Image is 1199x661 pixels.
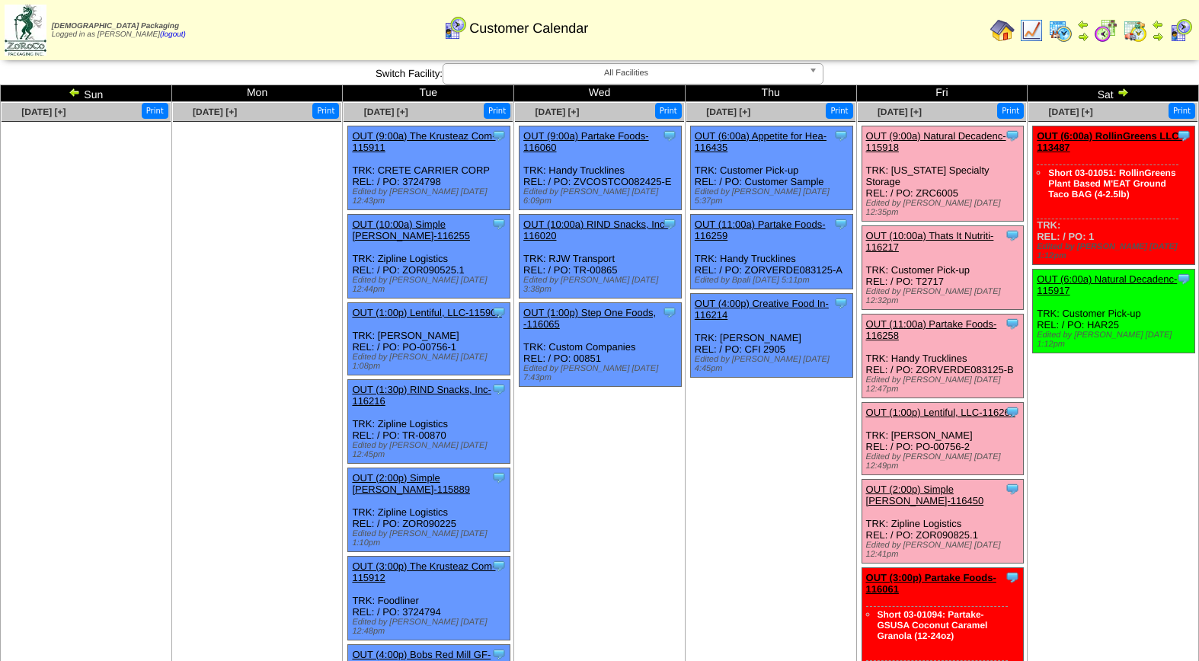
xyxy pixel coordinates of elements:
img: Tooltip [662,305,677,320]
img: Tooltip [491,216,507,232]
div: TRK: CRETE CARRIER CORP REL: / PO: 3724798 [348,126,510,210]
div: TRK: Handy Trucklines REL: / PO: ZORVERDE083125-B [862,315,1024,398]
div: Edited by [PERSON_NAME] [DATE] 1:10pm [352,529,510,548]
div: TRK: Customer Pick-up REL: / PO: Customer Sample [690,126,852,210]
a: [DATE] [+] [364,107,408,117]
div: Edited by [PERSON_NAME] [DATE] 12:35pm [866,199,1024,217]
img: calendarblend.gif [1094,18,1118,43]
span: All Facilities [449,64,803,82]
img: calendarprod.gif [1048,18,1073,43]
img: calendarinout.gif [1123,18,1147,43]
div: TRK: Zipline Logistics REL: / PO: TR-00870 [348,380,510,464]
img: Tooltip [833,295,849,311]
img: Tooltip [662,216,677,232]
a: OUT (1:00p) Step One Foods, -116065 [523,307,656,330]
img: Tooltip [1176,271,1191,286]
td: Fri [856,85,1028,102]
td: Wed [514,85,686,102]
a: OUT (11:00a) Partake Foods-116259 [695,219,826,241]
img: Tooltip [1005,316,1020,331]
button: Print [826,103,852,119]
a: [DATE] [+] [535,107,579,117]
img: arrowright.gif [1077,30,1089,43]
img: line_graph.gif [1019,18,1044,43]
div: Edited by [PERSON_NAME] [DATE] 12:47pm [866,375,1024,394]
a: OUT (10:00a) RIND Snacks, Inc-116020 [523,219,668,241]
span: Customer Calendar [469,21,588,37]
a: (logout) [160,30,186,39]
button: Print [142,103,168,119]
a: OUT (1:30p) RIND Snacks, Inc-116216 [352,384,491,407]
td: Tue [343,85,514,102]
img: Tooltip [491,305,507,320]
div: Edited by [PERSON_NAME] [DATE] 12:44pm [352,276,510,294]
a: OUT (2:00p) Simple [PERSON_NAME]-116450 [866,484,984,506]
img: arrowleft.gif [1077,18,1089,30]
a: OUT (1:00p) Lentiful, LLC-115903 [352,307,501,318]
img: Tooltip [1005,228,1020,243]
img: Tooltip [833,128,849,143]
a: [DATE] [+] [878,107,922,117]
button: Print [1169,103,1195,119]
a: Short 03-01051: RollinGreens Plant Based M'EAT Ground Taco BAG (4-2.5lb) [1048,168,1175,200]
img: calendarcustomer.gif [1169,18,1193,43]
div: TRK: Zipline Logistics REL: / PO: ZOR090825.1 [862,480,1024,564]
div: TRK: [PERSON_NAME] REL: / PO: PO-00756-1 [348,303,510,375]
div: Edited by [PERSON_NAME] [DATE] 1:08pm [352,353,510,371]
div: TRK: [US_STATE] Specialty Storage REL: / PO: ZRC6005 [862,126,1024,222]
div: TRK: Handy Trucklines REL: / PO: ZVCOSTCO082425-E [520,126,682,210]
div: Edited by [PERSON_NAME] [DATE] 12:45pm [352,441,510,459]
div: TRK: REL: / PO: 1 [1033,126,1195,265]
div: TRK: Customer Pick-up REL: / PO: HAR25 [1033,270,1195,353]
img: Tooltip [1176,128,1191,143]
div: Edited by Bpali [DATE] 5:11pm [695,276,852,285]
td: Thu [685,85,856,102]
td: Sat [1028,85,1199,102]
a: OUT (6:00a) RollinGreens LLC-113487 [1037,130,1182,153]
a: [DATE] [+] [193,107,237,117]
div: TRK: Handy Trucklines REL: / PO: ZORVERDE083125-A [690,215,852,289]
div: TRK: Zipline Logistics REL: / PO: ZOR090525.1 [348,215,510,299]
div: Edited by [PERSON_NAME] [DATE] 12:41pm [866,541,1024,559]
img: zoroco-logo-small.webp [5,5,46,56]
div: TRK: [PERSON_NAME] REL: / PO: PO-00756-2 [862,403,1024,475]
div: TRK: Customer Pick-up REL: / PO: T2717 [862,226,1024,310]
div: TRK: RJW Transport REL: / PO: TR-00865 [520,215,682,299]
button: Print [312,103,339,119]
td: Sun [1,85,172,102]
img: Tooltip [1005,570,1020,585]
img: Tooltip [833,216,849,232]
img: Tooltip [491,382,507,397]
a: OUT (6:00a) Natural Decadenc-115917 [1037,273,1177,296]
a: OUT (4:00p) Creative Food In-116214 [695,298,829,321]
a: OUT (2:00p) Simple [PERSON_NAME]-115889 [352,472,470,495]
img: arrowleft.gif [69,86,81,98]
div: Edited by [PERSON_NAME] [DATE] 3:38pm [523,276,681,294]
button: Print [655,103,682,119]
a: [DATE] [+] [706,107,750,117]
button: Print [997,103,1024,119]
img: arrowright.gif [1152,30,1164,43]
div: TRK: Foodliner REL: / PO: 3724794 [348,557,510,640]
a: OUT (10:00a) Simple [PERSON_NAME]-116255 [352,219,470,241]
img: Tooltip [491,558,507,573]
a: [DATE] [+] [1049,107,1093,117]
div: TRK: Zipline Logistics REL: / PO: ZOR090225 [348,468,510,552]
button: Print [484,103,510,119]
img: arrowright.gif [1117,86,1129,98]
a: OUT (9:00a) The Krusteaz Com-115911 [352,130,495,153]
img: Tooltip [1005,481,1020,497]
img: calendarcustomer.gif [443,16,467,40]
img: Tooltip [662,128,677,143]
div: Edited by [PERSON_NAME] [DATE] 12:43pm [352,187,510,206]
a: Short 03-01094: Partake-GSUSA Coconut Caramel Granola (12-24oz) [878,609,988,641]
img: Tooltip [1005,404,1020,420]
img: home.gif [990,18,1015,43]
a: [DATE] [+] [21,107,66,117]
div: Edited by [PERSON_NAME] [DATE] 5:37pm [695,187,852,206]
span: Logged in as [PERSON_NAME] [52,22,186,39]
